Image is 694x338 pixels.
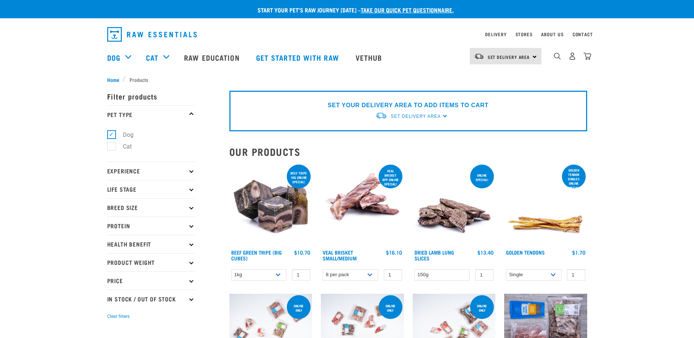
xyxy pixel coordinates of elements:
a: Cat [146,52,158,63]
a: Home [107,76,123,83]
div: $16.10 [386,249,402,255]
p: Experience [107,162,195,180]
img: van-moving.png [474,53,484,60]
span: Set Delivery Area [488,56,530,58]
p: Protein [107,217,195,235]
a: Stores [515,33,533,35]
img: 1044 Green Tripe Beef [229,163,312,246]
p: Breed Size [107,198,195,217]
img: van-moving.png [375,112,387,120]
input: 1 [475,269,494,281]
div: $1.70 [572,249,585,255]
img: home-icon@2x.png [584,52,591,60]
a: Raw Education [177,43,248,72]
a: Beef Green Tripe (Big Cubes) [231,251,282,259]
div: Online Only [287,300,311,316]
a: Get started with Raw [249,43,348,72]
p: SET YOUR DELIVERY AREA TO ADD ITEMS TO CART [328,101,488,110]
span: Set Delivery Area [391,114,440,119]
img: 1303 Lamb Lung Slices 01 [413,163,496,246]
p: Pet Type [107,105,195,124]
a: Contact [573,33,593,35]
div: Veal Brisket 8pp online special! [379,165,402,189]
a: Veal Brisket Small/Medium [323,251,357,259]
input: 1 [292,269,310,281]
nav: dropdown navigation [101,24,593,45]
a: About Us [541,33,563,35]
img: 1207 Veal Brisket 4pp 01 [321,163,404,246]
img: Raw Essentials Logo [107,27,197,42]
p: Filter products [107,87,195,105]
a: take our quick pet questionnaire. [361,8,454,11]
div: Golden Tendon singles online special! [562,165,586,193]
nav: breadcrumbs [107,76,587,83]
label: Cat [111,142,135,151]
img: user.png [569,52,576,60]
p: Price [107,271,195,290]
p: In Stock / Out Of Stock [107,290,195,308]
div: Online Only [379,300,402,316]
p: Health Benefit [107,235,195,253]
h2: Our Products [229,146,587,157]
div: ONLINE SPECIAL! [470,170,494,185]
a: Dog [107,52,120,63]
input: 1 [384,269,402,281]
a: Delivery [485,33,506,35]
span: Home [107,76,119,83]
div: $13.40 [477,249,494,255]
img: 1293 Golden Tendons 01 [504,163,587,246]
label: Dog [111,130,136,139]
img: home-icon-1@2x.png [554,53,561,60]
a: Golden Tendons [506,251,545,253]
div: $10.70 [294,249,310,255]
p: Life Stage [107,180,195,198]
div: Beef tripe 1kg online special! [287,168,311,187]
div: Online Only [470,300,494,316]
a: Dried Lamb Lung Slices [414,251,454,259]
input: 1 [567,269,585,281]
a: Vethub [348,43,391,72]
button: Clear filters [107,313,130,320]
p: Product Weight [107,253,195,271]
